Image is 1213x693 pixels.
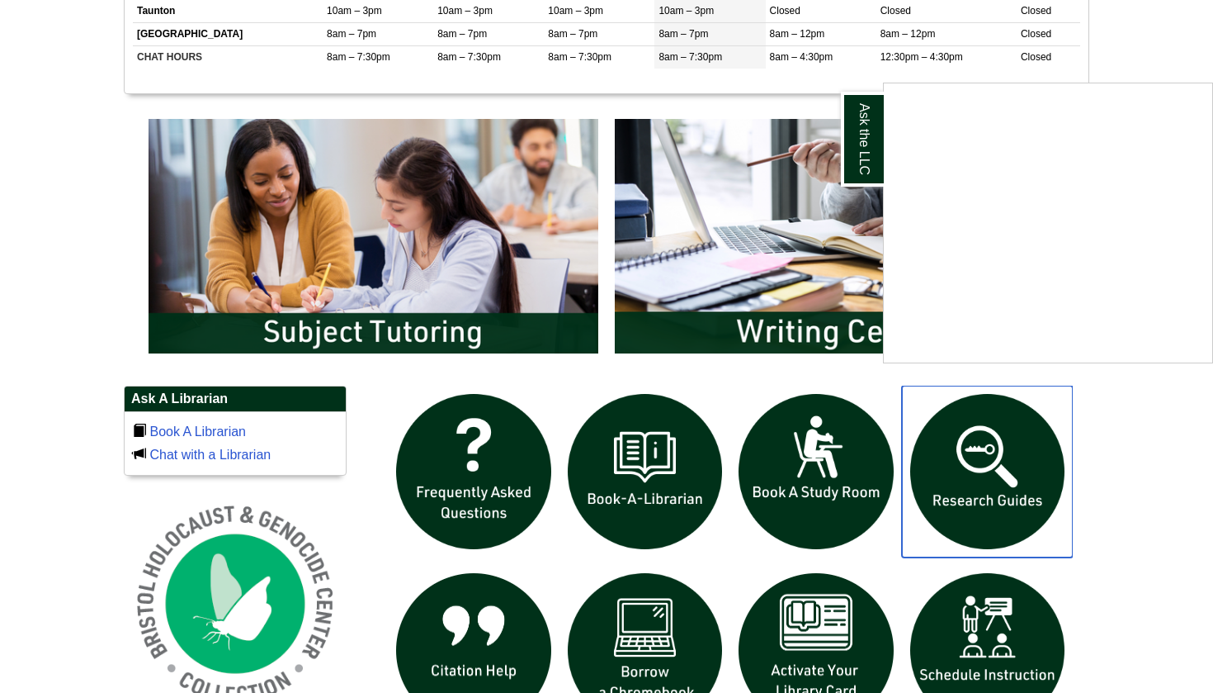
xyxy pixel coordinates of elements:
td: [GEOGRAPHIC_DATA] [133,22,323,45]
span: 10am – 3pm [437,5,493,17]
span: 10am – 3pm [658,5,714,17]
img: Research Guides icon links to research guides web page [902,386,1074,558]
div: Ask the LLC [883,83,1213,363]
span: 8am – 7:30pm [658,51,722,63]
img: Book a Librarian icon links to book a librarian web page [559,386,731,558]
img: frequently asked questions [388,386,559,558]
iframe: Chat Widget [884,83,1212,363]
span: Closed [770,5,800,17]
span: 8am – 7:30pm [327,51,390,63]
span: 8am – 7pm [327,28,376,40]
div: slideshow [140,111,1073,369]
img: book a study room icon links to book a study room web page [730,386,902,558]
span: 8am – 12pm [880,28,936,40]
td: CHAT HOURS [133,45,323,69]
span: 10am – 3pm [548,5,603,17]
span: 8am – 7:30pm [548,51,611,63]
span: 8am – 4:30pm [770,51,833,63]
span: 8am – 7pm [548,28,597,40]
span: Closed [1021,28,1051,40]
a: Chat with a Librarian [149,448,271,462]
h2: Ask A Librarian [125,387,346,412]
span: 8am – 7:30pm [437,51,501,63]
a: Ask the LLC [841,92,884,187]
span: 10am – 3pm [327,5,382,17]
span: Closed [1021,51,1051,63]
span: Closed [1021,5,1051,17]
a: Book A Librarian [149,425,246,439]
img: Subject Tutoring Information [140,111,606,362]
span: 12:30pm – 4:30pm [880,51,963,63]
img: Writing Center Information [606,111,1073,362]
span: 8am – 7pm [437,28,487,40]
span: Closed [880,5,911,17]
span: 8am – 7pm [658,28,708,40]
span: 8am – 12pm [770,28,825,40]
